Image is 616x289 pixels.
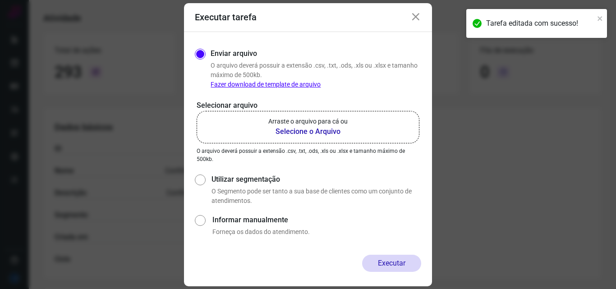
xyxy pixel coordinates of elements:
[197,147,419,163] p: O arquivo deverá possuir a extensão .csv, .txt, .ods, .xls ou .xlsx e tamanho máximo de 500kb.
[197,100,419,111] p: Selecionar arquivo
[268,117,348,126] p: Arraste o arquivo para cá ou
[212,227,421,237] p: Forneça os dados do atendimento.
[211,174,421,185] label: Utilizar segmentação
[268,126,348,137] b: Selecione o Arquivo
[212,215,421,225] label: Informar manualmente
[195,12,257,23] h3: Executar tarefa
[597,13,603,23] button: close
[211,48,257,59] label: Enviar arquivo
[486,18,594,29] div: Tarefa editada com sucesso!
[211,61,421,89] p: O arquivo deverá possuir a extensão .csv, .txt, .ods, .xls ou .xlsx e tamanho máximo de 500kb.
[362,255,421,272] button: Executar
[211,187,421,206] p: O Segmento pode ser tanto a sua base de clientes como um conjunto de atendimentos.
[211,81,321,88] a: Fazer download de template de arquivo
